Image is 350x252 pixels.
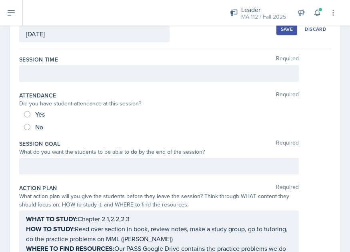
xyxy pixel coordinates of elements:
[35,110,45,118] span: Yes
[19,192,299,209] div: What action plan will you give the students before they leave the session? Think through WHAT con...
[19,91,56,99] label: Attendance
[276,140,299,148] span: Required
[19,148,299,156] div: What do you want the students to be able to do by the end of the session?
[276,56,299,63] span: Required
[19,184,57,192] label: Action Plan
[305,26,326,32] div: Discard
[241,13,286,21] div: MA 112 / Fall 2025
[26,214,78,224] strong: WHAT TO STUDY:
[26,224,292,244] p: Read over section in book, review notes, make a study group, go to tutoring, do the practice prob...
[26,214,292,224] p: Chapter 2.1,2.2,2.3
[19,56,58,63] label: Session Time
[19,99,299,108] div: Did you have student attendance at this session?
[276,23,297,35] button: Save
[300,23,331,35] button: Discard
[19,140,60,148] label: Session Goal
[241,5,286,14] div: Leader
[276,184,299,192] span: Required
[26,224,75,234] strong: HOW TO STUDY:
[35,123,43,131] span: No
[281,26,293,32] div: Save
[276,91,299,99] span: Required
